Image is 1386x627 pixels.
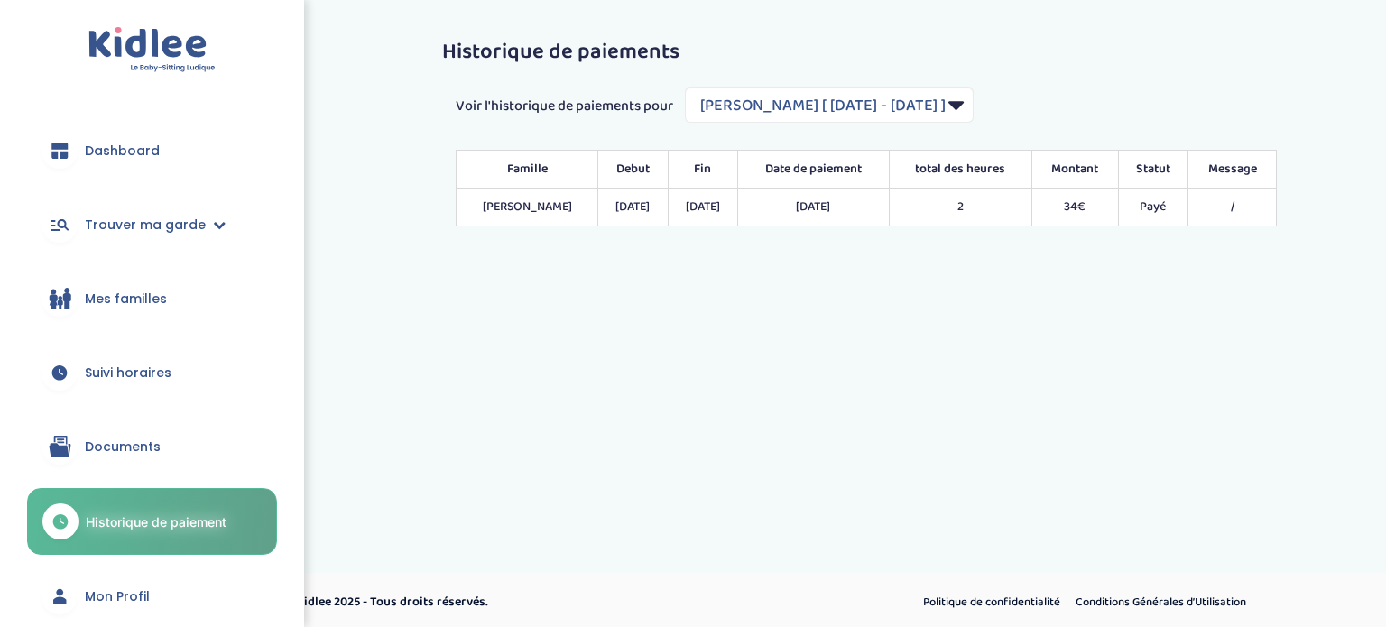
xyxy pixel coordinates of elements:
[1031,151,1118,189] th: Montant
[598,151,668,189] th: Debut
[1187,189,1276,226] td: /
[737,151,889,189] th: Date de paiement
[27,414,277,479] a: Documents
[27,266,277,331] a: Mes familles
[285,593,770,612] p: © Kidlee 2025 - Tous droits réservés.
[85,438,161,456] span: Documents
[85,587,150,606] span: Mon Profil
[456,96,673,117] span: Voir l'historique de paiements pour
[27,118,277,183] a: Dashboard
[88,27,216,73] img: logo.svg
[1031,189,1118,226] td: 34€
[85,364,171,383] span: Suivi horaires
[668,151,737,189] th: Fin
[668,189,737,226] td: [DATE]
[85,142,160,161] span: Dashboard
[27,340,277,405] a: Suivi horaires
[457,189,598,226] td: [PERSON_NAME]
[85,216,206,235] span: Trouver ma garde
[1118,189,1187,226] td: Payé
[598,189,668,226] td: [DATE]
[27,192,277,257] a: Trouver ma garde
[1187,151,1276,189] th: Message
[737,189,889,226] td: [DATE]
[85,290,167,309] span: Mes familles
[442,41,1290,64] h3: Historique de paiements
[86,512,226,531] span: Historique de paiement
[889,189,1031,226] td: 2
[889,151,1031,189] th: total des heures
[1118,151,1187,189] th: Statut
[457,151,598,189] th: Famille
[917,591,1067,614] a: Politique de confidentialité
[1069,591,1252,614] a: Conditions Générales d’Utilisation
[27,488,277,555] a: Historique de paiement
